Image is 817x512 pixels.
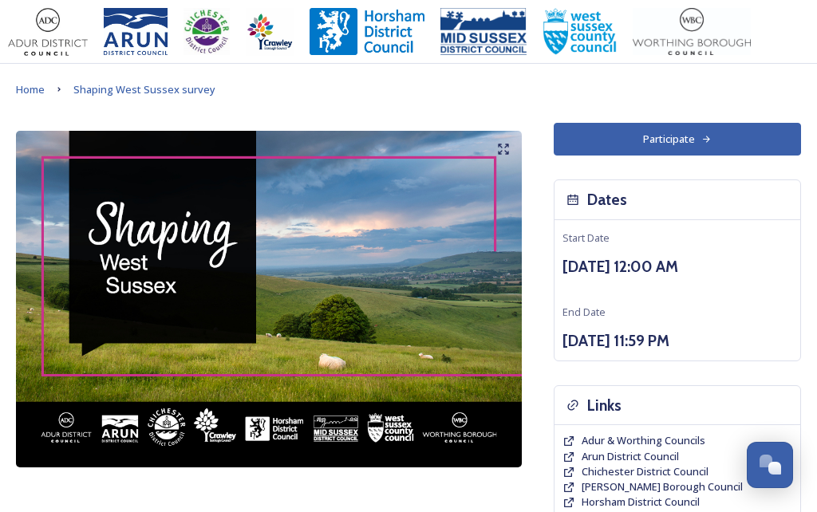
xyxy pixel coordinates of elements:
[310,8,424,56] img: Horsham%20DC%20Logo.jpg
[73,80,215,99] a: Shaping West Sussex survey
[582,464,708,479] span: Chichester District Council
[562,255,792,278] h3: [DATE] 12:00 AM
[8,8,88,56] img: Adur%20logo%20%281%29.jpeg
[16,80,45,99] a: Home
[582,433,705,447] span: Adur & Worthing Councils
[582,464,708,479] a: Chichester District Council
[562,329,792,352] h3: [DATE] 11:59 PM
[16,82,45,96] span: Home
[554,123,801,156] button: Participate
[582,479,743,494] span: [PERSON_NAME] Borough Council
[562,230,610,245] span: Start Date
[582,479,743,494] a: [PERSON_NAME] Borough Council
[440,8,527,56] img: 150ppimsdc%20logo%20blue.png
[587,188,627,211] h3: Dates
[184,8,230,56] img: CDC%20Logo%20-%20you%20may%20have%20a%20better%20version.jpg
[587,394,622,417] h3: Links
[73,82,215,96] span: Shaping West Sussex survey
[104,8,168,56] img: Arun%20District%20Council%20logo%20blue%20CMYK.jpg
[246,8,294,56] img: Crawley%20BC%20logo.jpg
[543,8,618,56] img: WSCCPos-Spot-25mm.jpg
[582,449,679,464] a: Arun District Council
[747,442,793,488] button: Open Chat
[633,8,751,56] img: Worthing_Adur%20%281%29.jpg
[582,494,700,510] a: Horsham District Council
[562,305,606,319] span: End Date
[582,494,700,509] span: Horsham District Council
[582,433,705,448] a: Adur & Worthing Councils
